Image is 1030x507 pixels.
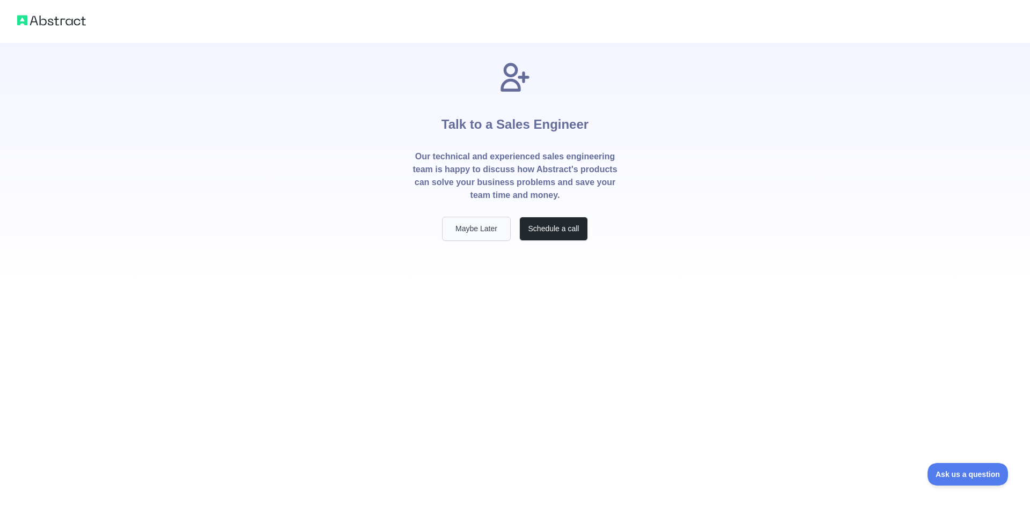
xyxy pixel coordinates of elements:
[519,217,588,241] button: Schedule a call
[442,217,511,241] button: Maybe Later
[928,463,1009,486] iframe: Toggle Customer Support
[442,94,588,150] h1: Talk to a Sales Engineer
[17,13,86,28] img: Abstract logo
[412,150,618,202] p: Our technical and experienced sales engineering team is happy to discuss how Abstract's products ...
